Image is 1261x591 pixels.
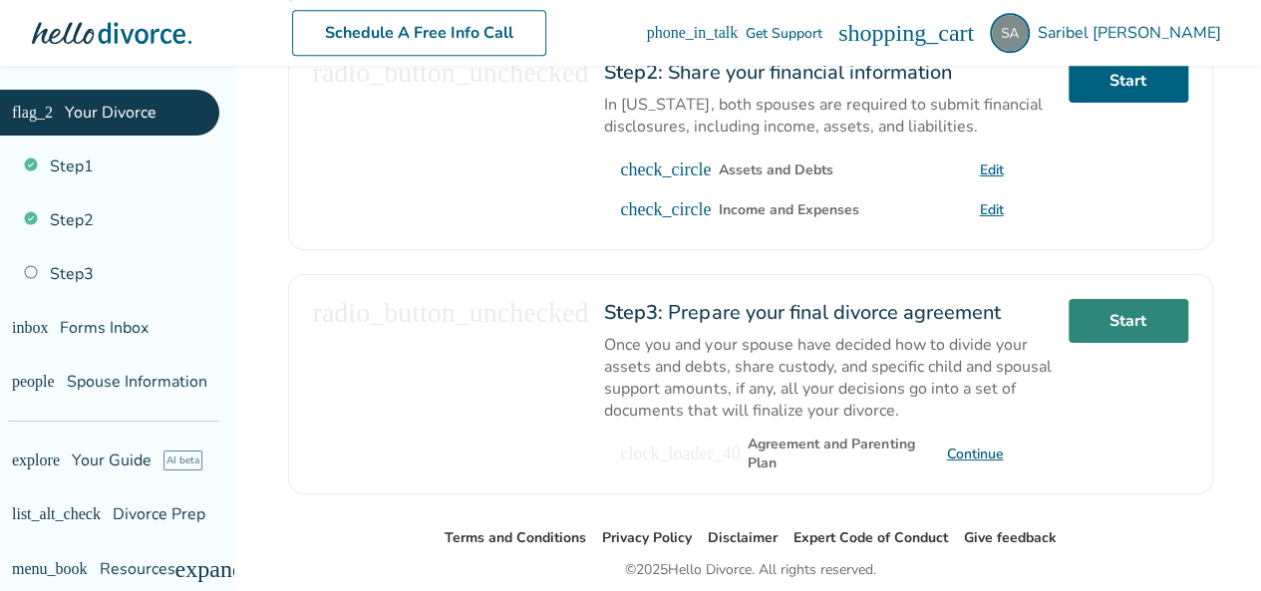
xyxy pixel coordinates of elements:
[1161,495,1261,591] iframe: Chat Widget
[12,561,88,577] span: menu_book
[602,528,692,547] a: Privacy Policy
[625,558,876,582] div: © 2025 Hello Divorce. All rights reserved.
[646,25,738,41] span: phone_in_talk
[313,59,589,87] span: radio_button_unchecked
[708,526,778,550] li: Disclaimer
[12,105,53,121] span: flag_2
[719,200,859,219] div: Income and Expenses
[60,317,149,339] span: Forms Inbox
[620,200,711,218] span: check_circle
[979,160,1003,179] a: Edit
[946,444,1003,463] a: Continue
[604,299,663,326] strong: Step 3 :
[163,450,202,470] span: AI beta
[719,160,833,179] div: Assets and Debts
[604,59,1052,86] h2: Share your financial information
[1069,299,1188,343] a: Start
[12,558,175,580] span: Resources
[964,526,1057,550] li: Give feedback
[313,299,589,327] span: radio_button_unchecked
[620,160,711,178] span: check_circle
[604,299,1052,326] h2: Prepare your final divorce agreement
[990,13,1030,53] img: saribelaguirre777@gmail.com
[748,435,946,472] div: Agreement and Parenting Plan
[292,10,546,56] a: Schedule A Free Info Call
[1038,22,1229,44] span: Saribel [PERSON_NAME]
[746,24,822,43] span: Get Support
[604,94,1052,138] div: In [US_STATE], both spouses are required to submit financial disclosures, including income, asset...
[838,21,974,45] span: shopping_cart
[1069,59,1188,103] a: Start
[12,374,55,390] span: people
[445,528,586,547] a: Terms and Conditions
[12,506,101,522] span: list_alt_check
[175,557,306,581] span: expand_more
[604,59,663,86] strong: Step 2 :
[12,452,60,468] span: explore
[646,24,822,43] a: phone_in_talkGet Support
[620,444,740,462] span: clock_loader_40
[793,528,948,547] a: Expert Code of Conduct
[604,334,1052,422] div: Once you and your spouse have decided how to divide your assets and debts, share custody, and spe...
[12,320,48,336] span: inbox
[979,200,1003,219] a: Edit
